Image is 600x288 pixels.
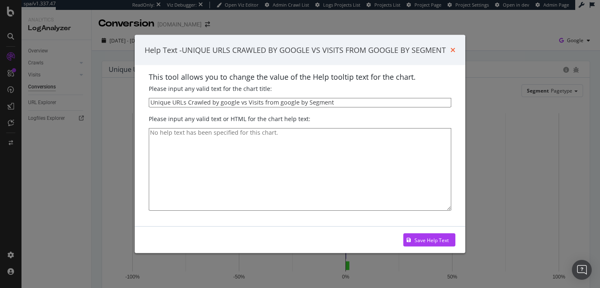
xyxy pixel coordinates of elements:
[572,260,592,280] div: Open Intercom Messenger
[450,45,455,55] div: times
[403,233,455,247] button: Save Help Text
[135,35,465,253] div: modal
[149,73,451,81] h4: This tool allows you to change the value of the Help tooltip text for the chart.
[149,86,451,92] h5: Please input any valid text for the chart title:
[149,98,451,107] input: No title has been specified for this chart.
[414,236,449,243] div: Save Help Text
[145,45,446,55] div: Help Text -
[182,45,446,55] span: UNIQUE URLS CRAWLED BY GOOGLE VS VISITS FROM GOOGLE BY SEGMENT
[149,115,451,121] h5: Please input any valid text or HTML for the chart help text:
